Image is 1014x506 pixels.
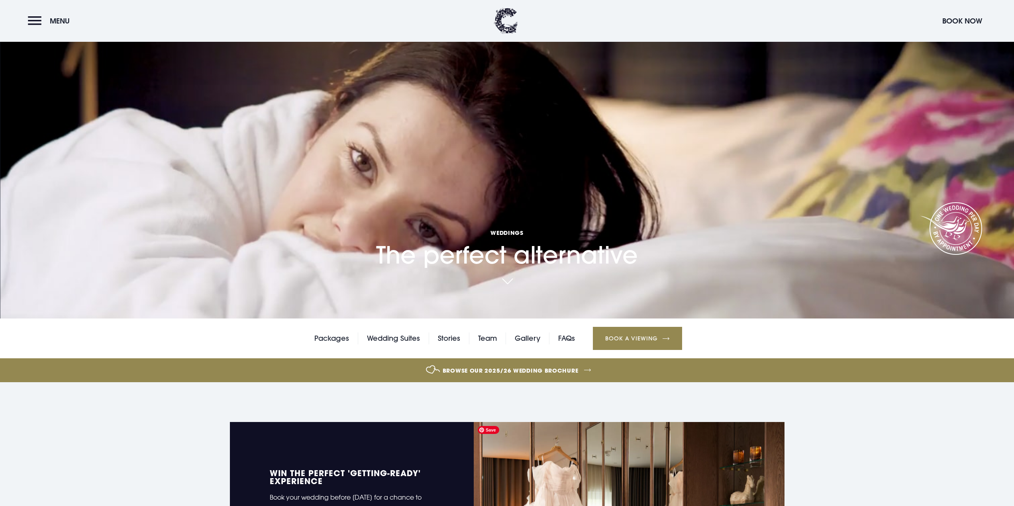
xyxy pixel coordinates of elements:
[438,332,460,344] a: Stories
[494,8,518,34] img: Clandeboye Lodge
[938,12,986,29] button: Book Now
[28,12,74,29] button: Menu
[376,167,638,269] h1: The perfect alternative
[50,16,70,25] span: Menu
[314,332,349,344] a: Packages
[593,327,682,350] a: Book a Viewing
[515,332,540,344] a: Gallery
[376,229,638,236] span: Weddings
[367,332,420,344] a: Wedding Suites
[478,332,497,344] a: Team
[558,332,575,344] a: FAQs
[270,469,434,485] h5: WIN the perfect 'Getting-Ready' experience
[478,426,499,434] span: Save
